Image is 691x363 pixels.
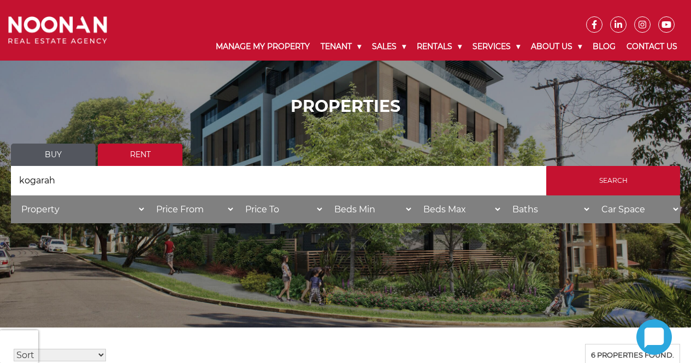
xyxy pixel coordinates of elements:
a: Manage My Property [210,33,315,61]
a: Services [467,33,525,61]
input: Search by suburb, postcode or area [11,166,546,195]
a: Rentals [411,33,467,61]
a: Tenant [315,33,367,61]
h1: PROPERTIES [11,97,680,116]
img: Noonan Real Estate Agency [8,16,107,44]
input: Search [546,166,680,195]
a: Contact Us [621,33,683,61]
a: Sales [367,33,411,61]
a: Rent [98,144,182,166]
a: Blog [587,33,621,61]
a: Buy [11,144,96,166]
a: About Us [525,33,587,61]
select: Sort Listings [14,349,106,361]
